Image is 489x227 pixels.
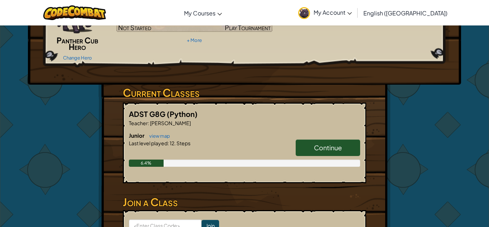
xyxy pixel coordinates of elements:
span: Steps [176,140,190,146]
span: : [168,140,169,146]
span: My Courses [184,9,216,17]
span: Last level played [129,140,168,146]
span: 12. [169,140,176,146]
span: Play Tournament [225,23,271,32]
div: 6.4% [129,160,164,167]
span: [PERSON_NAME] [149,120,191,126]
a: + More [187,37,202,43]
img: CodeCombat logo [43,5,106,20]
span: Not Started [118,23,151,32]
span: ADST G8G [129,109,167,118]
span: English ([GEOGRAPHIC_DATA]) [363,9,447,17]
a: My Courses [180,3,226,23]
span: Teacher [129,120,148,126]
h3: Join a Class [123,194,366,210]
a: English ([GEOGRAPHIC_DATA]) [360,3,451,23]
a: Change Hero [63,55,92,61]
a: view map [146,133,170,139]
span: : [148,120,149,126]
img: avatar [298,7,310,19]
h3: Current Classes [123,85,366,101]
span: (Python) [167,109,198,118]
span: Panther Cub Hero [57,35,98,52]
span: My Account [314,9,352,16]
span: Continue [314,143,342,152]
span: Junior [129,132,146,139]
a: My Account [295,1,355,24]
